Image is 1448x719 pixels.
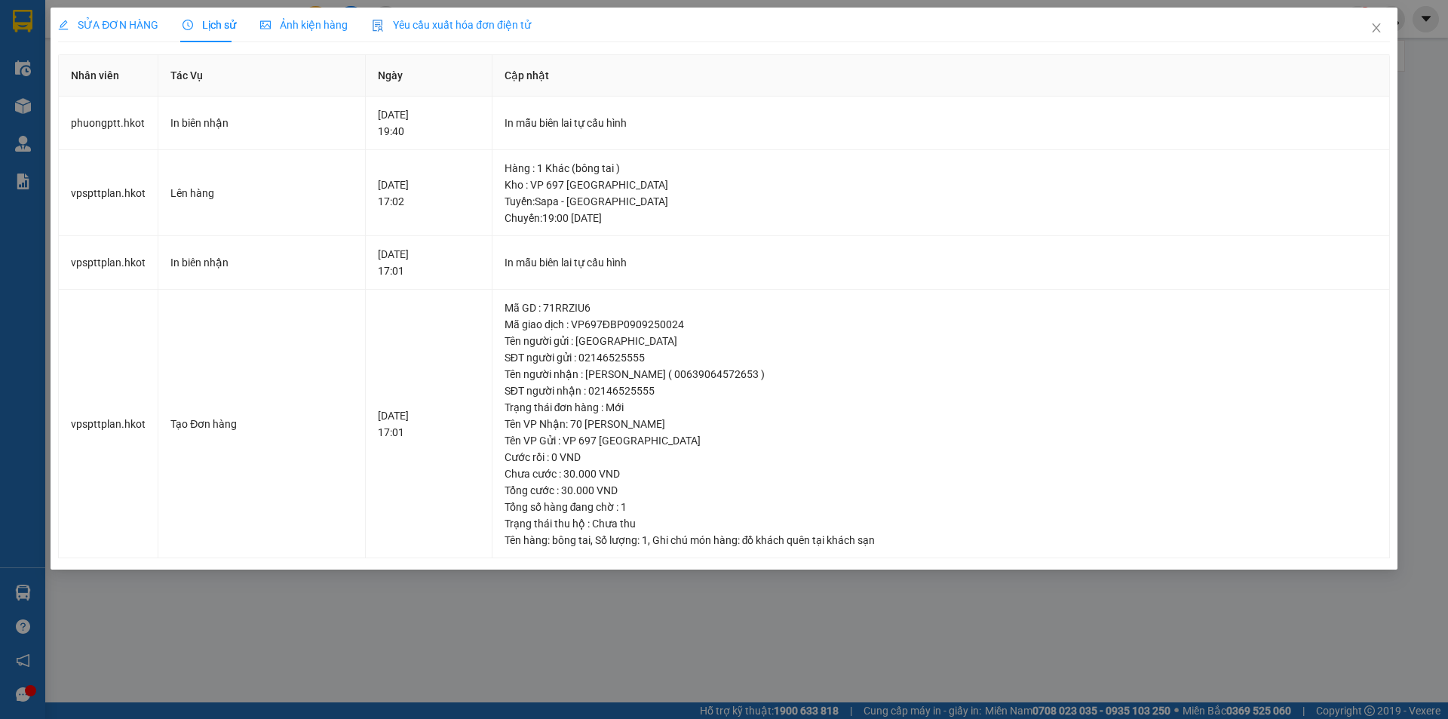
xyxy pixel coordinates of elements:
[378,177,480,210] div: [DATE] 17:02
[170,185,353,201] div: Lên hàng
[378,246,480,279] div: [DATE] 17:01
[505,333,1377,349] div: Tên người gửi : [GEOGRAPHIC_DATA]
[58,20,69,30] span: edit
[183,20,193,30] span: clock-circle
[505,499,1377,515] div: Tổng số hàng đang chờ : 1
[505,432,1377,449] div: Tên VP Gửi : VP 697 [GEOGRAPHIC_DATA]
[1370,22,1382,34] span: close
[505,349,1377,366] div: SĐT người gửi : 02146525555
[505,383,1377,399] div: SĐT người nhận : 02146525555
[505,449,1377,466] div: Cước rồi : 0 VND
[260,19,348,31] span: Ảnh kiện hàng
[742,534,876,546] span: đồ khách quên tại khách sạn
[260,20,271,30] span: picture
[372,19,531,31] span: Yêu cầu xuất hóa đơn điện tử
[505,366,1377,383] div: Tên người nhận : [PERSON_NAME] ( 00639064572653 )
[372,20,384,32] img: icon
[378,407,480,441] div: [DATE] 17:01
[59,55,158,97] th: Nhân viên
[183,19,236,31] span: Lịch sử
[505,466,1377,482] div: Chưa cước : 30.000 VND
[1355,8,1397,50] button: Close
[505,254,1377,271] div: In mẫu biên lai tự cấu hình
[642,534,648,546] span: 1
[59,236,158,290] td: vpspttplan.hkot
[170,254,353,271] div: In biên nhận
[505,482,1377,499] div: Tổng cước : 30.000 VND
[505,177,1377,193] div: Kho : VP 697 [GEOGRAPHIC_DATA]
[59,97,158,150] td: phuongptt.hkot
[552,534,591,546] span: bông tai
[59,290,158,559] td: vpspttplan.hkot
[59,150,158,237] td: vpspttplan.hkot
[505,300,1377,316] div: Mã GD : 71RRZIU6
[505,399,1377,416] div: Trạng thái đơn hàng : Mới
[505,160,1377,177] div: Hàng : 1 Khác (bông tai )
[492,55,1390,97] th: Cập nhật
[505,416,1377,432] div: Tên VP Nhận: 70 [PERSON_NAME]
[505,532,1377,548] div: Tên hàng: , Số lượng: , Ghi chú món hàng:
[170,416,353,432] div: Tạo Đơn hàng
[378,106,480,140] div: [DATE] 19:40
[58,19,158,31] span: SỬA ĐƠN HÀNG
[158,55,366,97] th: Tác Vụ
[505,193,1377,226] div: Tuyến : Sapa - [GEOGRAPHIC_DATA] Chuyến: 19:00 [DATE]
[170,115,353,131] div: In biên nhận
[505,515,1377,532] div: Trạng thái thu hộ : Chưa thu
[505,316,1377,333] div: Mã giao dịch : VP697ĐBP0909250024
[366,55,492,97] th: Ngày
[505,115,1377,131] div: In mẫu biên lai tự cấu hình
